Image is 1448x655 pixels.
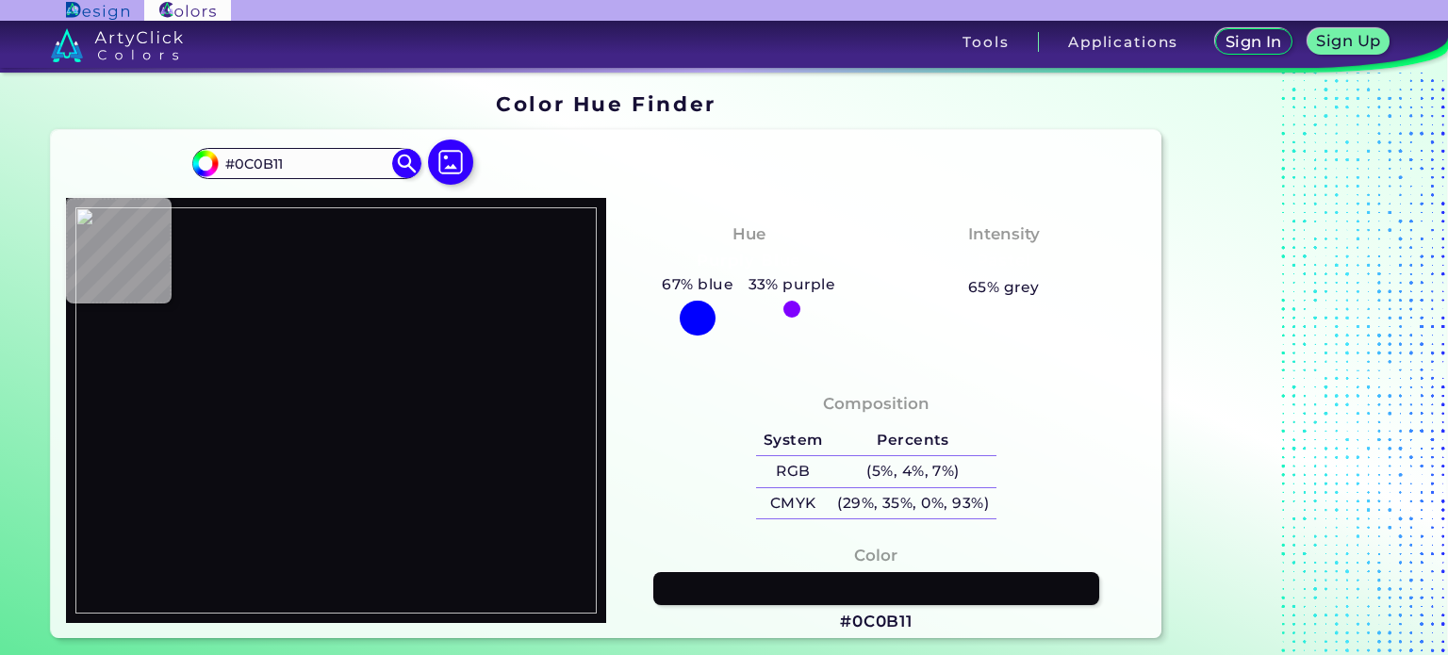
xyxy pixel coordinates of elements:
[830,456,995,487] h5: (5%, 4%, 7%)
[963,35,1009,49] h3: Tools
[968,221,1040,248] h4: Intensity
[1227,35,1280,49] h5: Sign In
[756,456,830,487] h5: RGB
[756,425,830,456] h5: System
[496,90,716,118] h1: Color Hue Finder
[1318,34,1378,48] h5: Sign Up
[1218,29,1290,54] a: Sign In
[968,275,1040,300] h5: 65% grey
[830,425,995,456] h5: Percents
[66,2,129,20] img: ArtyClick Design logo
[756,488,830,519] h5: CMYK
[219,151,394,176] input: type color..
[732,221,765,248] h4: Hue
[968,250,1039,272] h3: Pastel
[75,207,597,614] img: 7effac37-b271-4287-8c88-2f9a12cfcb48
[1310,29,1388,54] a: Sign Up
[1068,35,1178,49] h3: Applications
[51,28,184,62] img: logo_artyclick_colors_white.svg
[840,611,913,633] h3: #0C0B11
[823,390,930,418] h4: Composition
[689,250,809,272] h3: Purply Blue
[392,149,420,177] img: icon search
[428,139,473,185] img: icon picture
[854,542,897,569] h4: Color
[655,272,741,297] h5: 67% blue
[741,272,843,297] h5: 33% purple
[830,488,995,519] h5: (29%, 35%, 0%, 93%)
